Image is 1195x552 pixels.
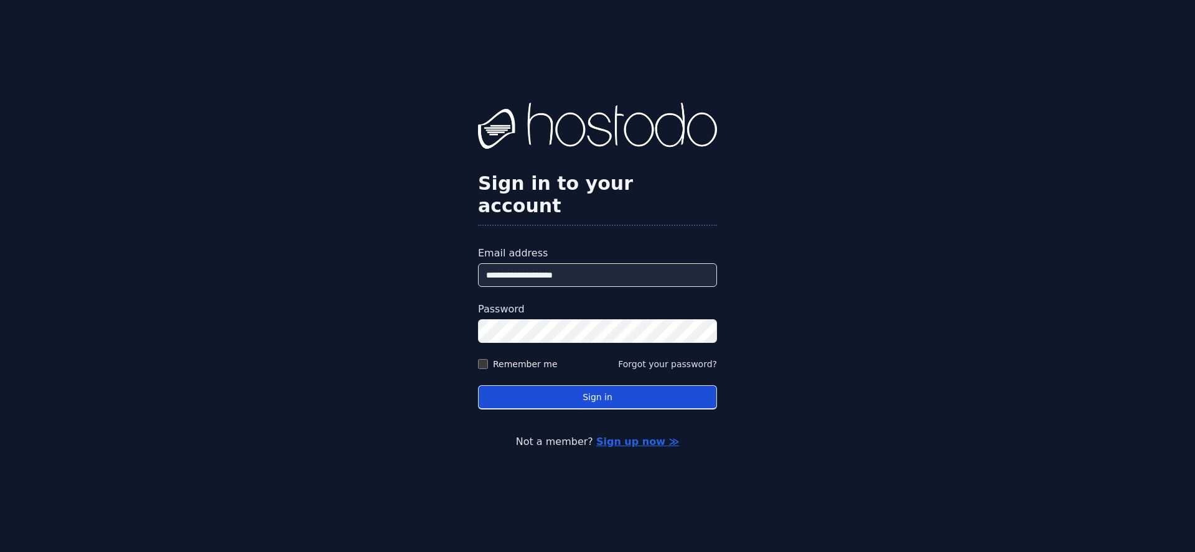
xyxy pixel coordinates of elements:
[60,434,1135,449] p: Not a member?
[478,172,717,217] h2: Sign in to your account
[478,103,717,152] img: Hostodo
[596,436,679,447] a: Sign up now ≫
[493,358,558,370] label: Remember me
[478,385,717,409] button: Sign in
[478,246,717,261] label: Email address
[618,358,717,370] button: Forgot your password?
[478,302,717,317] label: Password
